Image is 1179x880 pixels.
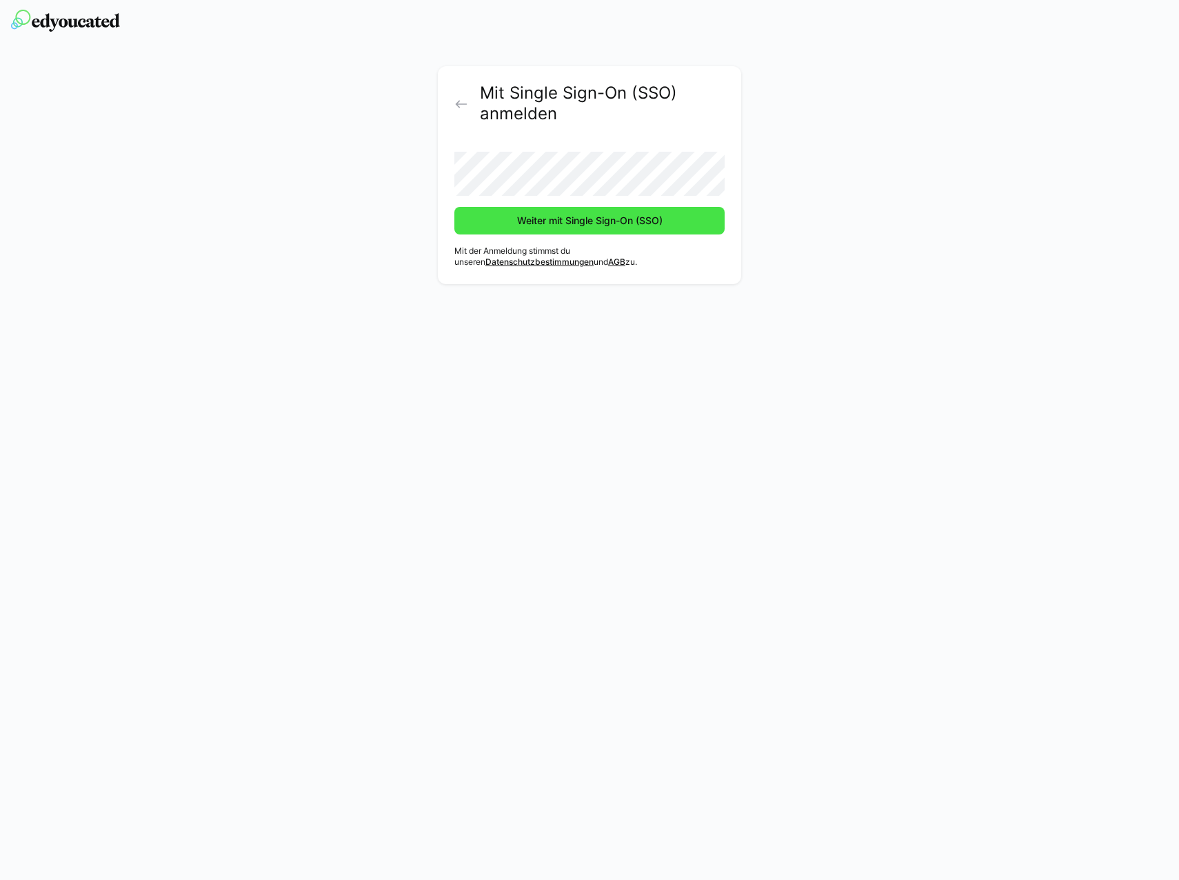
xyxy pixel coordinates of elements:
h2: Mit Single Sign-On (SSO) anmelden [480,83,725,124]
a: Datenschutzbestimmungen [485,257,594,267]
p: Mit der Anmeldung stimmst du unseren und zu. [454,246,725,268]
span: Weiter mit Single Sign-On (SSO) [515,214,665,228]
button: Weiter mit Single Sign-On (SSO) [454,207,725,234]
a: AGB [608,257,625,267]
img: edyoucated [11,10,120,32]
